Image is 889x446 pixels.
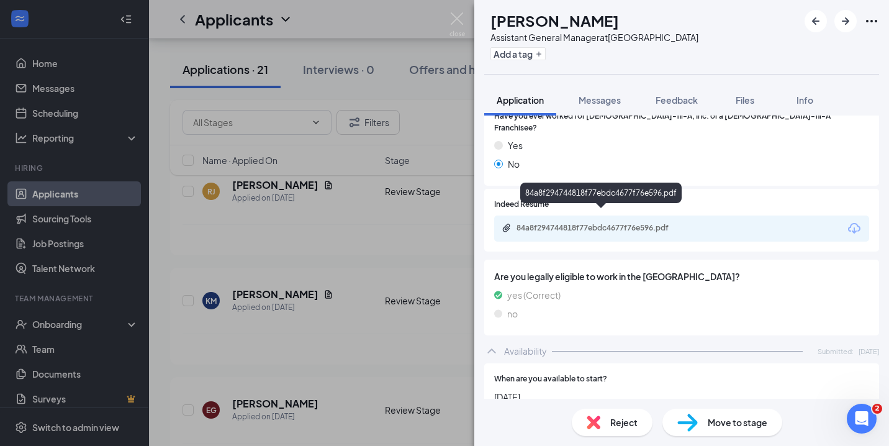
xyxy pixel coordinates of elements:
div: Availability [504,345,547,357]
span: Reject [610,416,638,429]
span: Are you legally eligible to work in the [GEOGRAPHIC_DATA]? [494,270,869,283]
div: 84a8f294744818f77ebdc4677f76e596.pdf [520,183,682,203]
span: Info [796,94,813,106]
span: Indeed Resume [494,199,549,211]
svg: Ellipses [864,14,879,29]
svg: Paperclip [502,223,512,233]
span: Move to stage [708,416,767,429]
a: Paperclip84a8f294744818f77ebdc4677f76e596.pdf [502,223,703,235]
span: Yes [508,139,523,152]
svg: Plus [535,50,543,58]
span: [DATE] [859,346,879,357]
span: No [508,157,520,171]
svg: ChevronUp [484,344,499,358]
button: ArrowRight [834,10,857,32]
span: Have you ever worked for [DEMOGRAPHIC_DATA]-fil-A, Inc. or a [DEMOGRAPHIC_DATA]-fil-A Franchisee? [494,111,869,134]
svg: Download [847,221,862,236]
span: Application [497,94,544,106]
h1: [PERSON_NAME] [490,10,619,31]
span: [DATE] [494,390,869,404]
span: Submitted: [818,346,854,357]
span: 2 [872,404,882,414]
div: 84a8f294744818f77ebdc4677f76e596.pdf [517,223,690,233]
span: yes (Correct) [507,288,561,302]
span: Files [736,94,754,106]
span: no [507,307,518,321]
span: When are you available to start? [494,373,607,385]
iframe: Intercom live chat [847,404,877,434]
svg: ArrowLeftNew [808,14,823,29]
button: PlusAdd a tag [490,47,546,60]
span: Feedback [656,94,698,106]
span: Messages [579,94,621,106]
button: ArrowLeftNew [805,10,827,32]
svg: ArrowRight [838,14,853,29]
div: Assistant General Manager at [GEOGRAPHIC_DATA] [490,31,698,43]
